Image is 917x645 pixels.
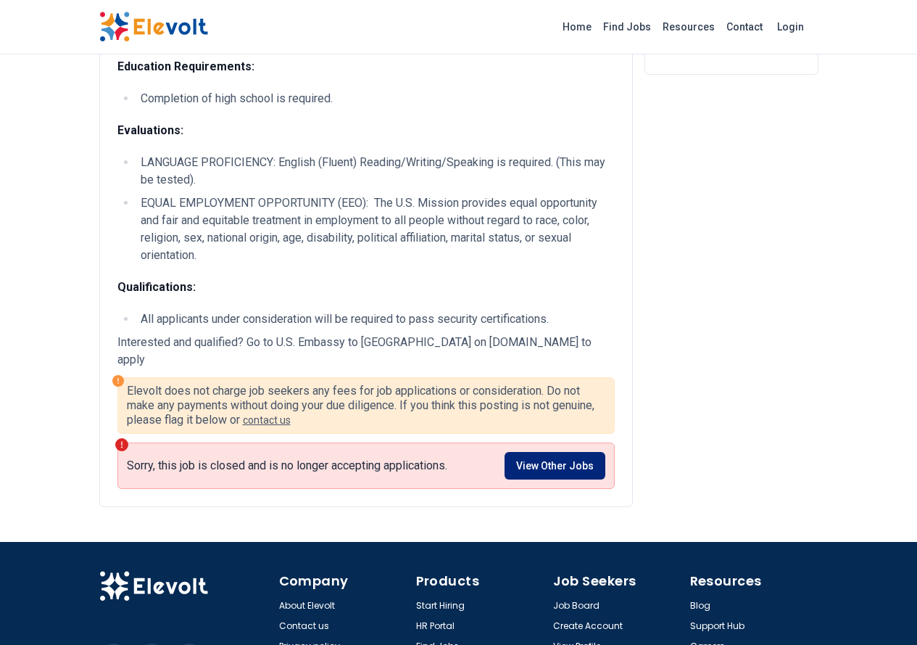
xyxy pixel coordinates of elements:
a: HR Portal [416,620,455,632]
h4: Job Seekers [553,571,681,591]
a: Find Jobs [597,15,657,38]
p: Interested and qualified? Go to U.S. Embassy to [GEOGRAPHIC_DATA] on [DOMAIN_NAME] to apply [117,334,615,369]
a: Support Hub [690,620,744,632]
a: Start Hiring [416,600,465,612]
li: Completion of high school is required. [136,90,615,107]
p: Elevolt does not charge job seekers any fees for job applications or consideration. Do not make a... [127,384,605,427]
a: Home [557,15,597,38]
a: Contact [721,15,768,38]
iframe: Chat Widget [845,575,917,645]
a: Blog [690,600,710,612]
a: View Other Jobs [505,452,605,480]
li: All applicants under consideration will be required to pass security certifications. [136,311,615,328]
strong: Education Requirements: [117,59,254,73]
img: Elevolt [99,12,208,42]
img: Elevolt [99,571,208,601]
a: Contact us [279,620,329,632]
p: Sorry, this job is closed and is no longer accepting applications. [127,459,447,473]
li: EQUAL EMPLOYMENT OPPORTUNITY (EEO): The U.S. Mission provides equal opportunity and fair and equi... [136,194,615,264]
a: Create Account [553,620,623,632]
li: LANGUAGE PROFICIENCY: English (Fluent) Reading/Writing/Speaking is required. (This may be tested). [136,154,615,189]
strong: Qualifications: [117,280,196,294]
a: About Elevolt [279,600,335,612]
h4: Company [279,571,407,591]
a: Job Board [553,600,599,612]
strong: Evaluations: [117,123,183,137]
a: Resources [657,15,721,38]
a: Login [768,12,813,41]
a: contact us [243,414,291,426]
h4: Resources [690,571,818,591]
h4: Products [416,571,544,591]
